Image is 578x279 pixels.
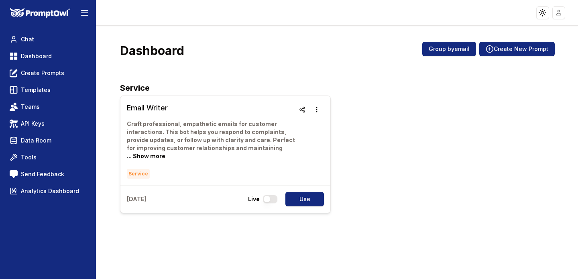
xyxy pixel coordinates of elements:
button: ... Show more [127,152,165,160]
img: feedback [10,170,18,178]
span: Chat [21,35,34,43]
a: Analytics Dashboard [6,184,90,198]
a: API Keys [6,116,90,131]
span: Service [127,169,150,179]
span: Create Prompts [21,69,64,77]
button: Create New Prompt [479,42,555,56]
span: Tools [21,153,37,161]
a: Use [281,192,324,206]
a: Teams [6,100,90,114]
p: [DATE] [127,195,147,203]
a: Dashboard [6,49,90,63]
button: Use [285,192,324,206]
img: placeholder-user.jpg [553,7,565,18]
span: API Keys [21,120,45,128]
p: Craft professional, empathetic emails for customer interactions. This bot helps you respond to co... [127,120,295,160]
h3: Email Writer [127,102,295,114]
a: Chat [6,32,90,47]
a: Templates [6,83,90,97]
p: Live [248,195,260,203]
h2: Service [120,82,555,94]
img: PromptOwl [10,8,70,18]
span: Send Feedback [21,170,64,178]
span: Templates [21,86,51,94]
span: Teams [21,103,40,111]
a: Send Feedback [6,167,90,181]
span: Analytics Dashboard [21,187,79,195]
span: Dashboard [21,52,52,60]
a: Create Prompts [6,66,90,80]
a: Data Room [6,133,90,148]
a: Email WriterCraft professional, empathetic emails for customer interactions. This bot helps you r... [127,102,295,179]
button: Group byemail [422,42,476,56]
span: Data Room [21,136,51,145]
h3: Dashboard [120,43,184,58]
a: Tools [6,150,90,165]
